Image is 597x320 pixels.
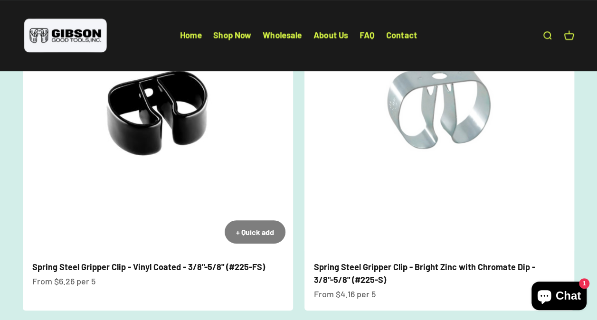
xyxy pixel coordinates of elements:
a: Shop Now [213,30,251,40]
button: + Quick add [225,220,285,244]
sale-price: From $6.26 per 5 [32,274,95,288]
a: Spring Steel Gripper Clip - Bright Zinc with Chromate Dip - 3/8"-5/8" (#225-S) [314,262,535,285]
a: Contact [386,30,417,40]
div: + Quick add [236,226,274,238]
a: About Us [313,30,348,40]
a: Home [180,30,202,40]
a: Wholesale [263,30,302,40]
sale-price: From $4.16 per 5 [314,287,376,301]
a: Spring Steel Gripper Clip - Vinyl Coated - 3/8"-5/8" (#225-FS) [32,262,265,272]
a: FAQ [360,30,375,40]
inbox-online-store-chat: Shopify online store chat [529,282,589,312]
